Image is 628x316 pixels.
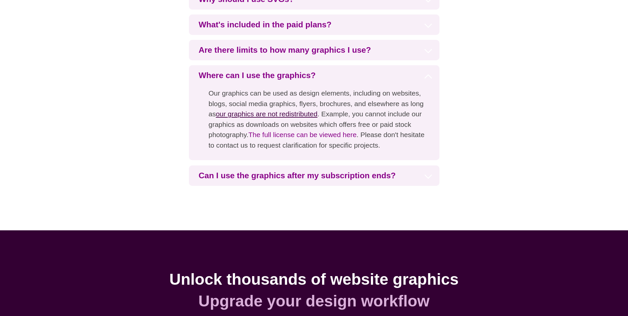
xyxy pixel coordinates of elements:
[216,110,317,118] a: our graphics are not redistributed
[20,270,608,289] h2: Unlock thousands of website graphics
[189,40,439,60] h3: Are there limits to how many graphics I use?
[249,131,357,138] a: The full license can be viewed here
[20,292,608,311] h2: Upgrade your design workflow
[189,65,439,86] h3: Where can I use the graphics?
[189,14,439,35] h3: What's included in the paid plans?
[189,86,439,160] p: Our graphics can be used as design elements, including on websites, blogs, social media graphics,...
[189,165,439,186] h3: Can I use the graphics after my subscription ends?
